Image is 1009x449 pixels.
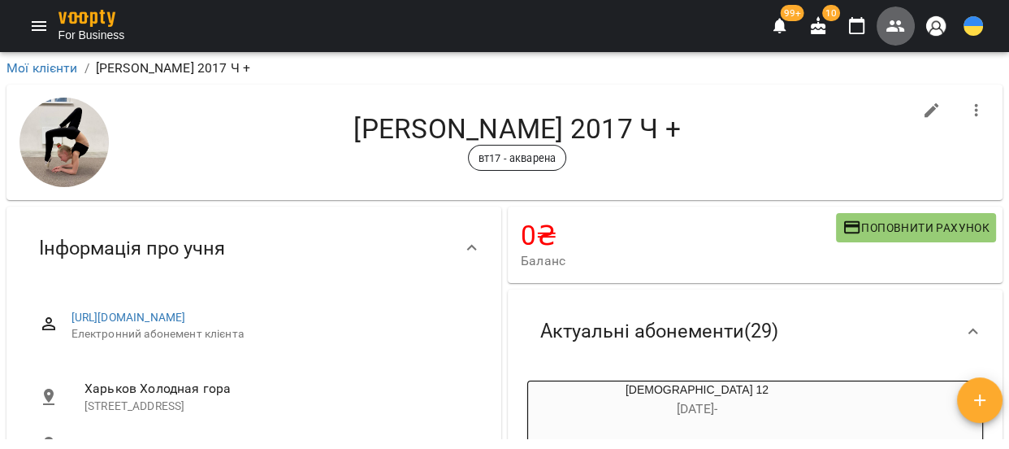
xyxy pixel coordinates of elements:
span: Інформація про учня [39,236,225,261]
span: вт17 - акварена [469,150,565,166]
div: вт17 - акварена [468,145,566,171]
button: Menu [19,7,58,46]
button: Поповнити рахунок [836,213,996,242]
span: Поповнити рахунок [842,218,990,238]
li: / [84,59,89,78]
span: 10 [822,5,840,21]
span: Харьков Холодная гора [84,381,231,396]
img: voopty.png [58,10,115,27]
nav: breadcrumb [6,59,1003,78]
span: For Business [58,27,125,43]
div: Актуальні абонементи(29) [508,290,1003,373]
a: Мої клієнти [6,60,78,76]
a: [URL][DOMAIN_NAME] [71,311,186,324]
p: [STREET_ADDRESS] [84,399,469,415]
span: [DATE] - [677,401,717,416]
span: Баланс [521,251,836,271]
img: avatar_s.png [925,15,947,37]
h4: 0 ₴ [521,220,836,251]
span: 99+ [781,5,804,21]
div: Інформація про учня [6,207,501,290]
span: Актуальні абонементи ( 29 ) [540,319,778,344]
div: [DEMOGRAPHIC_DATA] 12 [528,381,866,421]
img: UA.svg [964,16,983,36]
span: Електронний абонемент клієнта [71,326,469,342]
h4: [PERSON_NAME] 2017 Ч + [122,113,912,145]
img: ff2c46c55a2c5de3d1bea9efa7de194b.jpg [19,98,109,187]
p: [PERSON_NAME] 2017 Ч + [96,59,250,78]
